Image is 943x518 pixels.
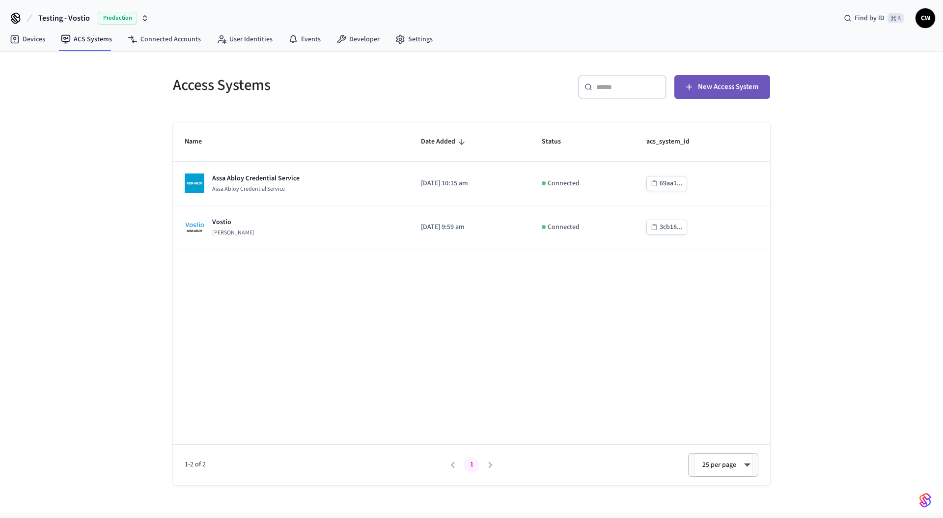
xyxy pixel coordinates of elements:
span: Name [185,134,215,149]
button: page 1 [464,457,479,473]
a: Developer [329,30,388,48]
h5: Access Systems [173,75,466,95]
p: [DATE] 10:15 am [421,178,518,189]
p: Connected [548,178,580,189]
p: [DATE] 9:59 am [421,222,518,232]
img: Assa Abloy Credential Service Logo [185,173,204,193]
p: Connected [548,222,580,232]
a: Devices [2,30,53,48]
span: Production [98,12,137,25]
div: 3cb18... [660,221,683,233]
div: 25 per page [694,453,752,477]
img: SeamLogoGradient.69752ec5.svg [919,492,931,508]
p: Assa Abloy Credential Service [212,173,300,183]
div: Find by ID⌘ K [836,9,912,27]
button: New Access System [674,75,770,99]
p: Vostio [212,217,254,227]
button: CW [915,8,935,28]
span: ⌘ K [888,13,904,23]
table: sticky table [173,122,770,249]
span: New Access System [698,81,758,93]
a: Settings [388,30,441,48]
span: CW [916,9,934,27]
a: ACS Systems [53,30,120,48]
p: Assa Abloy Credential Service [212,185,300,193]
a: User Identities [209,30,280,48]
span: Date Added [421,134,468,149]
button: 69aa1... [646,176,687,191]
a: Events [280,30,329,48]
p: [PERSON_NAME] [212,229,254,237]
nav: pagination navigation [444,457,499,473]
button: 3cb18... [646,220,687,235]
div: 69aa1... [660,177,683,190]
span: Status [542,134,574,149]
span: 1-2 of 2 [185,460,444,470]
span: Testing - Vostio [38,12,90,24]
img: Assa Abloy Vostio Logo [185,217,204,237]
a: Connected Accounts [120,30,209,48]
span: acs_system_id [646,134,702,149]
span: Find by ID [855,13,885,23]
